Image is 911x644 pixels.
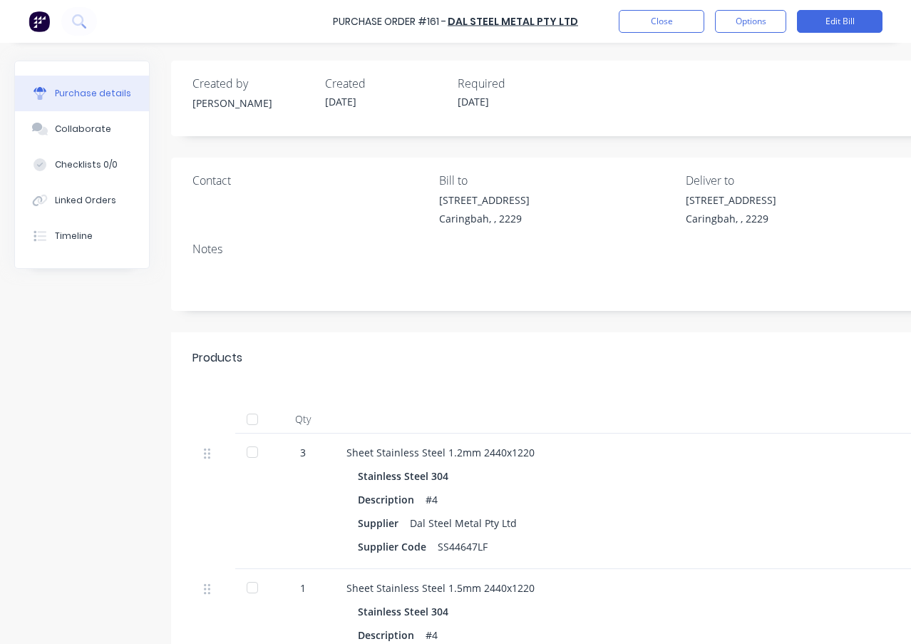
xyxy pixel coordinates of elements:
[282,445,324,460] div: 3
[797,10,882,33] button: Edit Bill
[715,10,786,33] button: Options
[448,14,578,29] a: Dal Steel Metal Pty Ltd
[192,75,314,92] div: Created by
[282,581,324,596] div: 1
[439,211,530,226] div: Caringbah, , 2229
[358,489,426,510] div: Description
[15,76,149,111] button: Purchase details
[15,183,149,218] button: Linked Orders
[192,96,314,111] div: [PERSON_NAME]
[358,513,410,533] div: Supplier
[55,194,116,207] div: Linked Orders
[15,147,149,183] button: Checklists 0/0
[192,172,428,189] div: Contact
[410,513,517,533] div: Dal Steel Metal Pty Ltd
[325,75,446,92] div: Created
[358,536,438,557] div: Supplier Code
[333,14,446,29] div: Purchase Order #161 -
[271,405,335,434] div: Qty
[438,536,488,557] div: SS44647LF
[55,158,118,171] div: Checklists 0/0
[426,489,438,510] div: #4
[439,172,675,189] div: Bill to
[358,466,454,486] div: Stainless Steel 304
[358,601,454,622] div: Stainless Steel 304
[439,193,530,208] div: [STREET_ADDRESS]
[55,123,111,136] div: Collaborate
[29,11,50,32] img: Factory
[686,211,776,226] div: Caringbah, , 2229
[619,10,704,33] button: Close
[192,349,242,367] div: Products
[458,75,579,92] div: Required
[15,218,149,254] button: Timeline
[15,111,149,147] button: Collaborate
[55,230,93,242] div: Timeline
[686,193,776,208] div: [STREET_ADDRESS]
[55,87,131,100] div: Purchase details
